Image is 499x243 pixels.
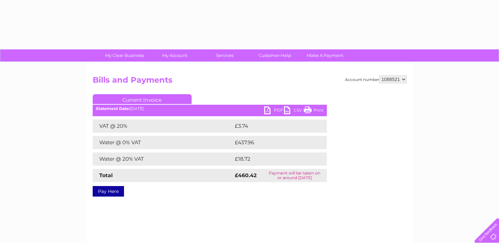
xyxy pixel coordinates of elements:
td: £3.74 [233,120,311,133]
strong: Total [99,172,113,178]
a: PDF [264,106,284,116]
a: Customer Help [248,49,302,62]
td: Water @ 20% VAT [93,152,233,166]
td: Water @ 0% VAT [93,136,233,149]
a: Make A Payment [298,49,352,62]
a: Services [198,49,252,62]
a: My Clear Business [97,49,152,62]
a: Pay Here [93,186,124,197]
td: £18.72 [233,152,313,166]
a: Print [304,106,324,116]
td: VAT @ 20% [93,120,233,133]
a: My Account [147,49,202,62]
strong: £460.42 [235,172,257,178]
div: [DATE] [93,106,327,111]
td: £437.96 [233,136,315,149]
a: Current Invoice [93,94,192,104]
td: Payment will be taken on or around [DATE] [263,169,327,182]
a: CSV [284,106,304,116]
b: Statement Date: [96,106,130,111]
div: Account number [345,75,407,83]
h2: Bills and Payments [93,75,407,88]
